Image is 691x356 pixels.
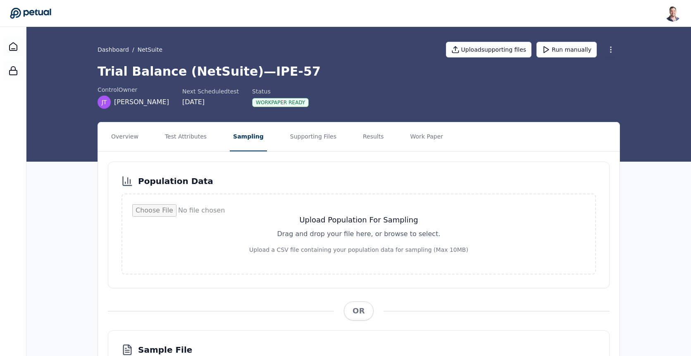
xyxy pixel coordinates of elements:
button: NetSuite [138,45,162,54]
a: Dashboard [3,37,23,57]
button: Supporting Files [287,122,340,151]
nav: Tabs [98,122,620,151]
div: / [98,45,162,54]
h3: Population Data [138,175,213,187]
a: SOC [3,61,23,81]
a: Dashboard [98,45,129,54]
div: Next Scheduled test [182,87,239,96]
button: Work Paper [407,122,447,151]
span: [PERSON_NAME] [114,97,169,107]
img: Snir Kodesh [665,5,681,22]
button: Test Attributes [162,122,210,151]
button: Sampling [230,122,267,151]
div: control Owner [98,86,169,94]
button: Uploadsupporting files [446,42,532,57]
a: Go to Dashboard [10,7,51,19]
div: [DATE] [182,97,239,107]
h1: Trial Balance (NetSuite) — IPE-57 [98,64,620,79]
button: Run manually [536,42,597,57]
div: Workpaper Ready [252,98,309,107]
button: Overview [108,122,142,151]
span: OR [344,301,374,320]
span: JT [102,98,107,106]
div: Status [252,87,309,96]
h3: Sample File [138,344,192,356]
button: Results [360,122,387,151]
